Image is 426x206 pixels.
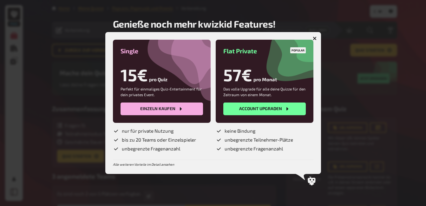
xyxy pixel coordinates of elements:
[121,47,203,55] h3: Single
[290,47,306,53] div: Popular
[223,65,252,85] h1: 57€
[225,137,293,143] span: unbegrenzte Teilnehmer-Plätze
[113,18,276,30] h2: Genieße noch mehr kwizkid Features!
[225,128,255,134] span: keine Bindung
[121,86,203,97] p: Perfekt für einmaliges Quiz-Entertainment für dein privates Event.
[122,146,180,152] span: unbegrenzte Fragenanzahl
[225,146,283,152] span: unbegrenzte Fragenanzahl
[121,103,203,115] button: Einzeln kaufen
[122,128,174,134] span: nur für private Nutzung
[122,137,196,143] span: bis zu 20 Teams oder Einzelspieler
[223,103,306,115] button: Account upgraden
[149,76,167,85] span: pro Quiz
[223,47,306,55] h3: Flat Private
[121,65,148,85] h1: 15€
[253,76,277,85] span: pro Monat
[223,86,306,97] p: Das volle Upgrade für alle deine Quizze für den Zeitraum von einem Monat.
[113,163,174,166] a: Alle weiteren Vorteile im Detail ansehen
